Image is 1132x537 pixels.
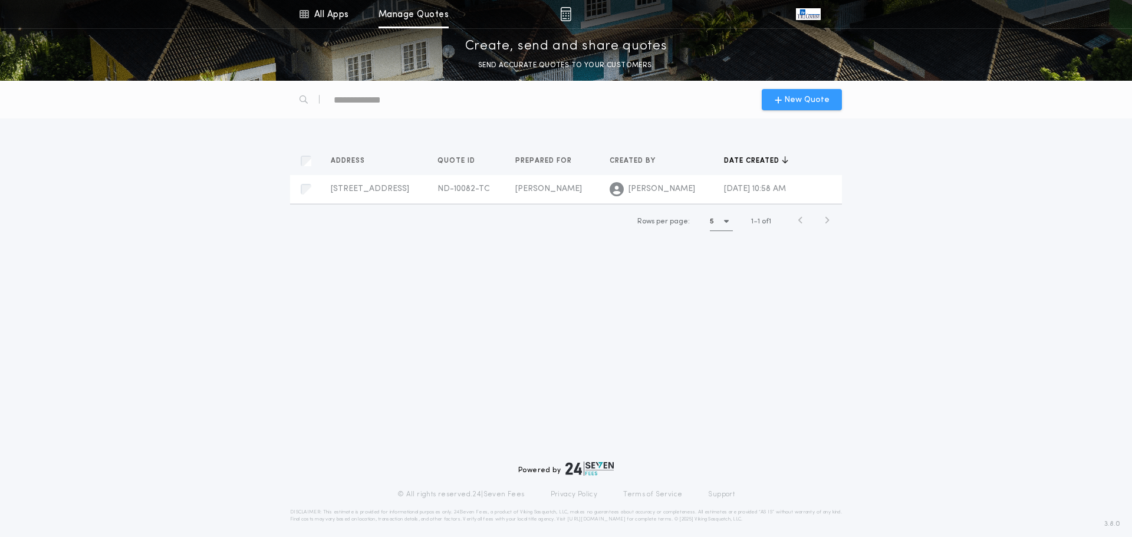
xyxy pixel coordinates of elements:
span: 1 [758,218,760,225]
img: logo [565,462,614,476]
p: DISCLAIMER: This estimate is provided for informational purposes only. 24|Seven Fees, a product o... [290,509,842,523]
span: of 1 [762,216,771,227]
span: [DATE] 10:58 AM [724,185,786,193]
span: [PERSON_NAME] [515,185,582,193]
button: Quote ID [437,155,484,167]
span: New Quote [784,94,830,106]
span: Created by [610,156,658,166]
span: ND-10082-TC [437,185,490,193]
p: © All rights reserved. 24|Seven Fees [397,490,525,499]
button: Created by [610,155,664,167]
button: Date created [724,155,788,167]
span: 1 [751,218,753,225]
div: Powered by [518,462,614,476]
a: Privacy Policy [551,490,598,499]
button: 5 [710,212,733,231]
a: [URL][DOMAIN_NAME] [567,517,626,522]
img: vs-icon [796,8,821,20]
button: Address [331,155,374,167]
span: 3.8.0 [1104,519,1120,529]
span: Rows per page: [637,218,690,225]
span: [PERSON_NAME] [628,183,695,195]
span: Address [331,156,367,166]
span: [STREET_ADDRESS] [331,185,409,193]
a: Terms of Service [623,490,682,499]
span: Prepared for [515,156,574,166]
button: New Quote [762,89,842,110]
span: Date created [724,156,782,166]
img: img [560,7,571,21]
h1: 5 [710,216,714,228]
p: Create, send and share quotes [465,37,667,56]
span: Quote ID [437,156,478,166]
p: SEND ACCURATE QUOTES TO YOUR CUSTOMERS. [478,60,654,71]
a: Support [708,490,735,499]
